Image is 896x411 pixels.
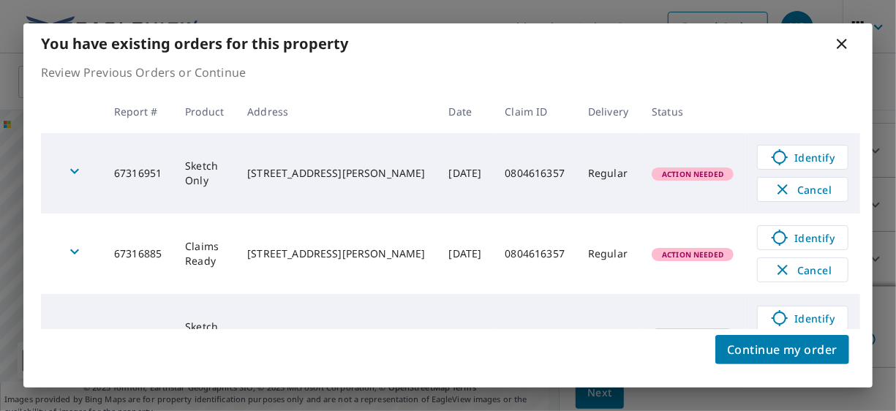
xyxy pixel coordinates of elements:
p: Review Previous Orders or Continue [41,64,855,81]
th: Report # [102,90,173,133]
td: 67316951 [102,133,173,214]
th: Date [437,90,494,133]
div: [STREET_ADDRESS][PERSON_NAME] [247,327,425,342]
span: Action Needed [653,169,732,179]
span: Action Needed [653,249,732,260]
button: Cancel [757,257,848,282]
td: 67280921 [102,294,173,374]
td: 0804616357 [494,294,577,374]
span: Continue my order [727,339,837,360]
a: Identify [757,145,848,170]
td: 0804616357 [494,214,577,294]
th: Address [236,90,437,133]
th: Status [640,90,745,133]
a: Identify [757,306,848,331]
b: You have existing orders for this property [41,34,348,53]
td: Claims Ready [173,214,236,294]
th: Delivery [576,90,640,133]
td: Sketch Only [173,133,236,214]
td: Regular [576,294,640,374]
span: Cancel [772,261,833,279]
div: [STREET_ADDRESS][PERSON_NAME] [247,246,425,261]
td: Regular [576,214,640,294]
div: [STREET_ADDRESS][PERSON_NAME] [247,166,425,181]
td: Sketch Only [173,294,236,374]
th: Claim ID [494,90,577,133]
td: 67316885 [102,214,173,294]
a: Identify [757,225,848,250]
td: [DATE] [437,214,494,294]
td: [DATE] [437,133,494,214]
td: [DATE] [437,294,494,374]
span: Identify [767,309,839,327]
td: 0804616357 [494,133,577,214]
span: Identify [767,229,839,246]
button: Continue my order [715,335,849,364]
td: Regular [576,133,640,214]
span: Identify [767,148,839,166]
button: Cancel [757,177,848,202]
th: Product [173,90,236,133]
span: Cancel [772,181,833,198]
